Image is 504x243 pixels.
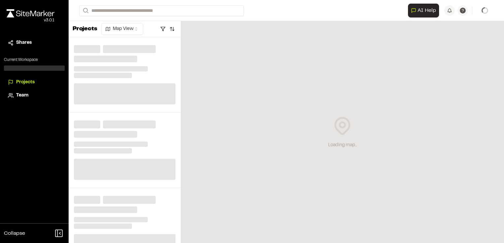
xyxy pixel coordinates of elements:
[408,4,439,17] button: Open AI Assistant
[16,39,32,46] span: Shares
[408,4,442,17] div: Open AI Assistant
[79,5,91,16] button: Search
[328,142,357,149] div: Loading map...
[418,7,436,14] span: AI Help
[8,79,61,86] a: Projects
[16,92,28,99] span: Team
[7,9,54,17] img: rebrand.png
[4,57,65,63] p: Current Workspace
[8,39,61,46] a: Shares
[8,92,61,99] a: Team
[73,25,97,34] p: Projects
[16,79,35,86] span: Projects
[4,229,25,237] span: Collapse
[7,17,54,23] div: Oh geez...please don't...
